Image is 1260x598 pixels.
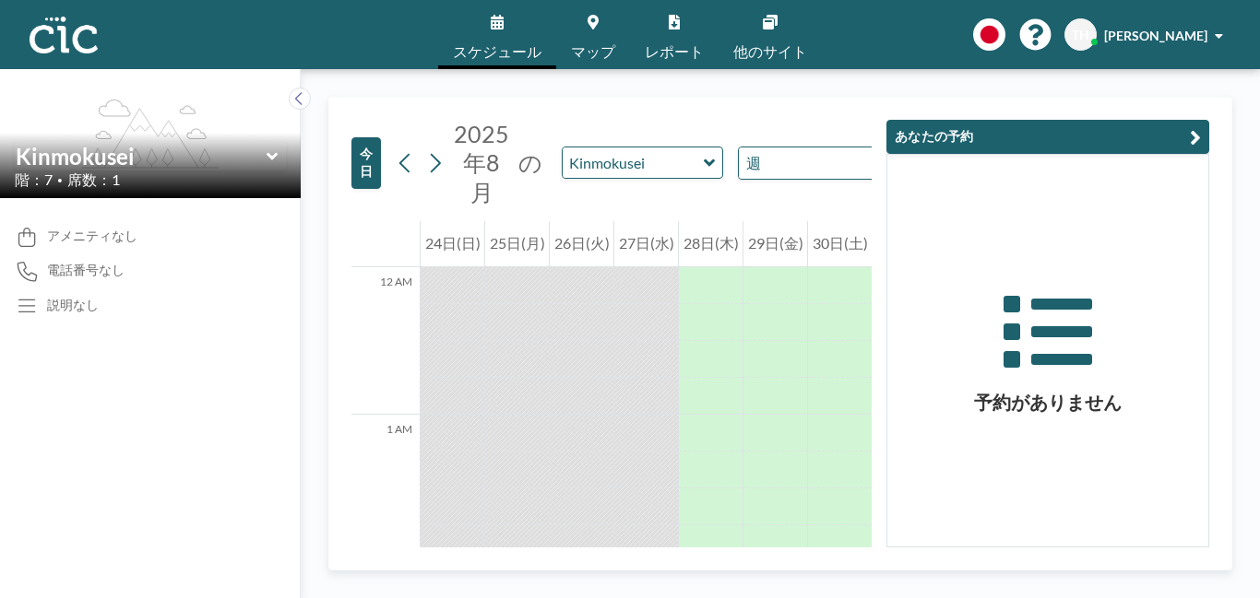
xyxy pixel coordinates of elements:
[454,120,509,205] span: 2025年8月
[57,174,63,186] span: •
[743,221,807,267] div: 29日(金)
[743,151,765,175] span: 週
[47,262,125,278] span: 電話番号なし
[518,148,542,177] span: の
[421,221,484,267] div: 24日(日)
[453,44,541,59] span: スケジュール
[767,151,868,175] input: Search for option
[645,44,704,59] span: レポート
[47,228,137,244] span: アメニティなし
[563,147,704,178] input: Kinmokusei
[733,44,807,59] span: 他のサイト
[1104,28,1207,43] span: [PERSON_NAME]
[15,170,53,189] span: 階：7
[351,137,381,189] button: 今日
[886,120,1209,154] button: あなたの予約
[351,267,420,415] div: 12 AM
[887,391,1208,414] h3: 予約がありません
[16,143,267,170] input: Kinmokusei
[1072,27,1089,43] span: TH
[485,221,549,267] div: 25日(月)
[30,17,98,53] img: organization-logo
[679,221,743,267] div: 28日(木)
[739,147,898,179] div: Search for option
[614,221,678,267] div: 27日(水)
[550,221,613,267] div: 26日(火)
[808,221,872,267] div: 30日(土)
[47,297,99,313] div: 説明なし
[67,170,120,189] span: 席数：1
[351,415,420,562] div: 1 AM
[571,44,615,59] span: マップ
